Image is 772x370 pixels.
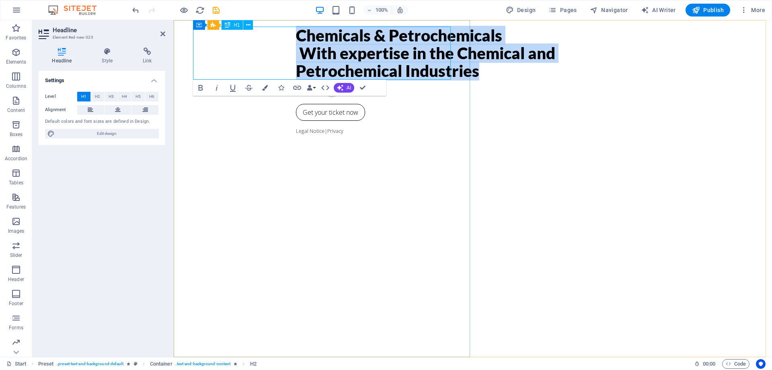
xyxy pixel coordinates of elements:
[6,204,26,210] p: Features
[38,359,257,369] nav: breadcrumb
[131,5,140,15] button: undo
[10,252,23,258] p: Slider
[145,92,158,101] button: H6
[363,5,392,15] button: 100%
[9,180,23,186] p: Tables
[176,359,231,369] span: . text-and-background-content
[193,80,208,96] button: Bold (Ctrl+B)
[5,155,27,162] p: Accordion
[45,118,159,125] div: Default colors and font sizes are defined in Design.
[122,6,476,60] h1: Chemicals & Petrochemicals ‌ With expertise in the Chemical and Petrochemical Industries
[6,359,27,369] a: Click to cancel selection. Double-click to open Pages
[548,6,577,14] span: Pages
[211,6,221,15] i: Save (Ctrl+S)
[45,105,77,115] label: Alignment
[726,359,746,369] span: Code
[355,80,370,96] button: Confirm (Ctrl+⏎)
[109,92,114,101] span: H3
[45,92,77,101] label: Level
[306,80,317,96] button: Data Bindings
[686,4,730,17] button: Publish
[150,359,172,369] span: Click to select. Double-click to edit
[91,92,104,101] button: H2
[149,92,154,101] span: H6
[136,92,141,101] span: H5
[8,276,24,283] p: Header
[694,359,716,369] h6: Session time
[234,362,237,366] i: Element contains an animation
[347,85,351,90] span: AI
[57,129,156,138] span: Edit design
[38,359,54,369] span: Click to select. Double-click to edit
[692,6,724,14] span: Publish
[740,6,765,14] span: More
[334,83,354,93] button: AI
[289,80,305,96] button: Link
[756,359,766,369] button: Usercentrics
[81,92,86,101] span: H1
[6,35,26,41] p: Favorites
[10,131,23,138] p: Boxes
[318,80,333,96] button: HTML
[250,359,257,369] span: Click to select. Double-click to edit
[39,71,165,85] h4: Settings
[506,6,536,14] span: Design
[131,6,140,15] i: Undo: Change level (Ctrl+Z)
[46,5,107,15] img: Editor Logo
[9,300,23,307] p: Footer
[737,4,768,17] button: More
[53,34,149,41] h3: Element #ed-new-320
[722,359,749,369] button: Code
[179,5,189,15] button: Click here to leave preview mode and continue editing
[587,4,631,17] button: Navigator
[8,228,25,234] p: Images
[503,4,539,17] div: Design (Ctrl+Alt+Y)
[257,80,273,96] button: Colors
[9,325,23,331] p: Forms
[7,107,25,114] p: Content
[376,5,388,15] h6: 100%
[53,27,165,34] h2: Headline
[703,359,715,369] span: 00 00
[225,80,240,96] button: Underline (Ctrl+U)
[273,80,289,96] button: Icons
[503,4,539,17] button: Design
[77,92,90,101] button: H1
[241,80,257,96] button: Strikethrough
[131,92,145,101] button: H5
[6,83,26,89] p: Columns
[211,5,221,15] button: save
[118,92,131,101] button: H4
[195,5,205,15] button: reload
[638,4,679,17] button: AI Writer
[590,6,628,14] span: Navigator
[39,48,88,64] h4: Headline
[57,359,123,369] span: . preset-text-and-background-default
[134,362,138,366] i: This element is a customizable preset
[95,92,100,101] span: H2
[45,129,159,138] button: Edit design
[88,48,129,64] h4: Style
[641,6,676,14] span: AI Writer
[234,23,240,27] span: H1
[708,361,710,367] span: :
[209,80,224,96] button: Italic (Ctrl+I)
[105,92,118,101] button: H3
[195,6,205,15] i: Reload page
[122,92,127,101] span: H4
[129,48,165,64] h4: Link
[6,59,27,65] p: Elements
[127,362,130,366] i: Element contains an animation
[545,4,580,17] button: Pages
